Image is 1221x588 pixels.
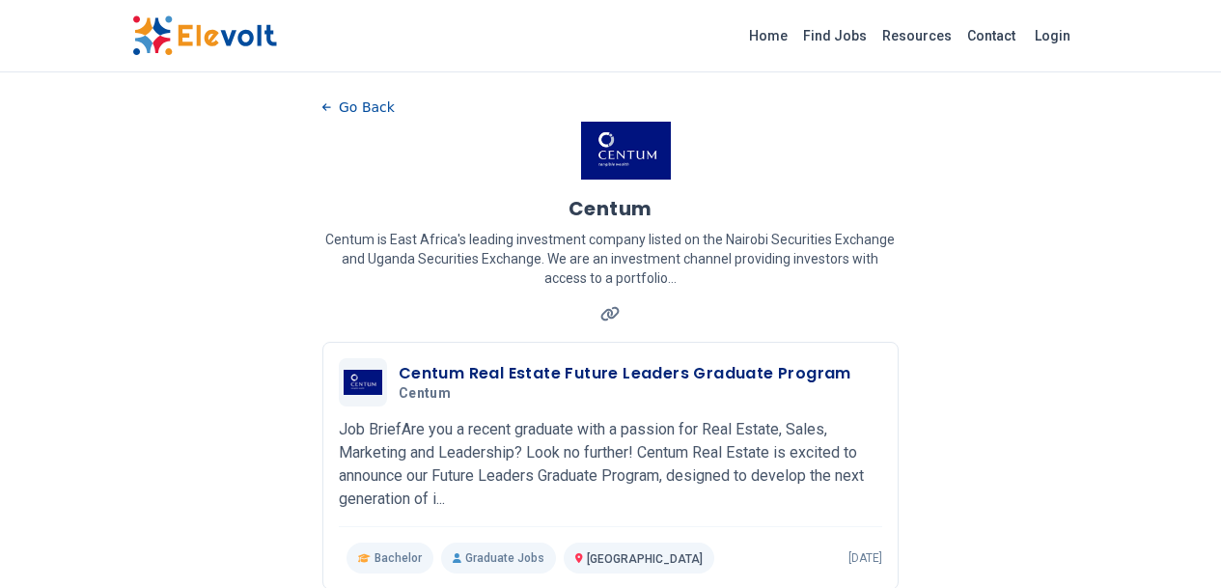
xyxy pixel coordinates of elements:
span: [GEOGRAPHIC_DATA] [587,552,703,566]
h3: Centum Real Estate Future Leaders Graduate Program [399,362,851,385]
p: Graduate Jobs [441,543,556,574]
a: Find Jobs [795,20,874,51]
span: Bachelor [375,550,422,566]
button: Go Back [322,93,395,122]
a: Resources [874,20,959,51]
a: CentumCentum Real Estate Future Leaders Graduate ProgramCentumJob BriefAre you a recent graduate ... [339,358,882,574]
p: [DATE] [848,550,882,566]
a: Login [1023,16,1082,55]
span: Centum [399,385,451,403]
a: Home [741,20,795,51]
img: Centum [581,122,670,180]
img: Centum [344,370,382,395]
a: Contact [959,20,1023,51]
img: Elevolt [132,15,277,56]
h1: Centum [569,195,652,222]
p: Centum is East Africa's leading investment company listed on the Nairobi Securities Exchange and ... [322,230,899,288]
p: Job BriefAre you a recent graduate with a passion for Real Estate, Sales, Marketing and Leadershi... [339,418,882,511]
